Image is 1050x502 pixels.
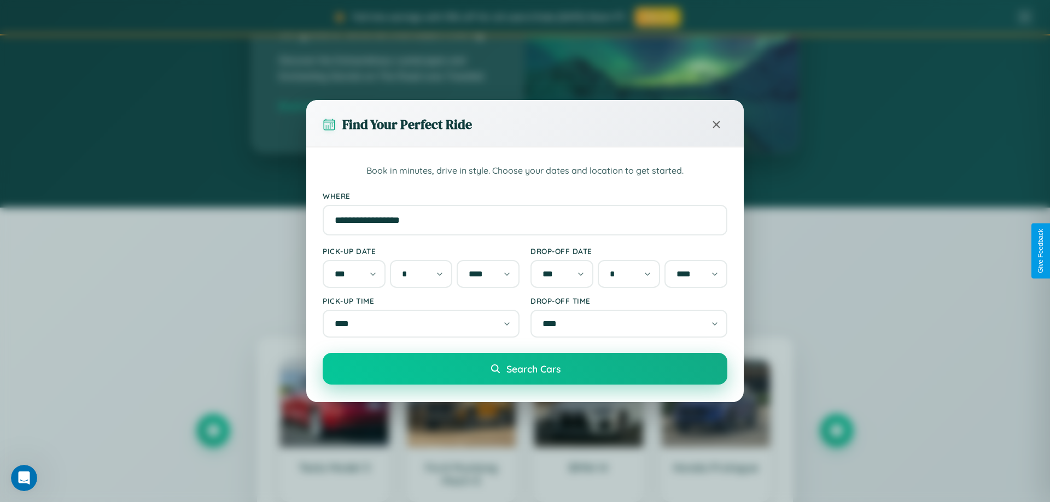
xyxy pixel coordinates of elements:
[530,296,727,305] label: Drop-off Time
[323,246,520,256] label: Pick-up Date
[506,363,561,375] span: Search Cars
[323,296,520,305] label: Pick-up Time
[323,164,727,178] p: Book in minutes, drive in style. Choose your dates and location to get started.
[530,246,727,256] label: Drop-off Date
[342,115,472,133] h3: Find Your Perfect Ride
[323,191,727,200] label: Where
[323,353,727,385] button: Search Cars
